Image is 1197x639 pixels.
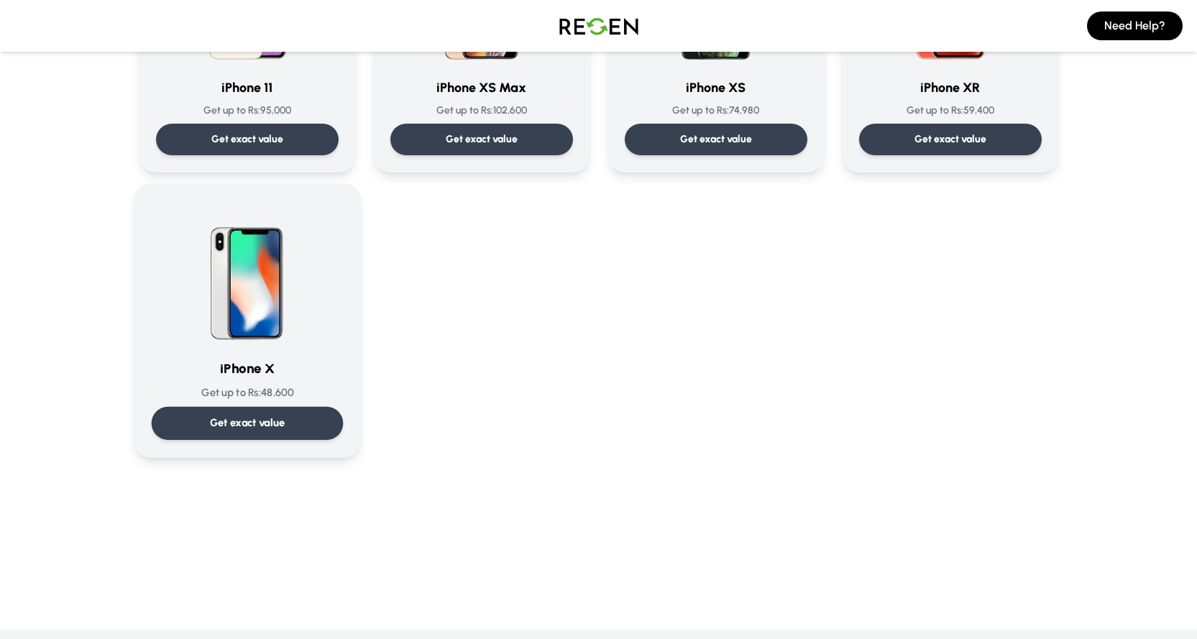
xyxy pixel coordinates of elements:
p: Get exact value [209,415,285,431]
h3: iPhone X [151,359,343,380]
p: Get exact value [680,132,752,147]
p: Get up to Rs: 74,980 [625,104,807,118]
img: iPhone X [175,201,320,346]
button: Need Help? [1087,12,1183,40]
h3: iPhone 11 [156,78,339,98]
p: Get up to Rs: 102,600 [390,104,573,118]
h3: iPhone XR [859,78,1042,98]
p: Get exact value [211,132,283,147]
p: Get up to Rs: 59,400 [859,104,1042,118]
h3: iPhone XS [625,78,807,98]
img: Logo [549,6,649,46]
p: Get up to Rs: 48,600 [151,385,343,400]
h3: iPhone XS Max [390,78,573,98]
p: Get exact value [446,132,518,147]
p: Get exact value [914,132,986,147]
p: Get up to Rs: 95,000 [156,104,339,118]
